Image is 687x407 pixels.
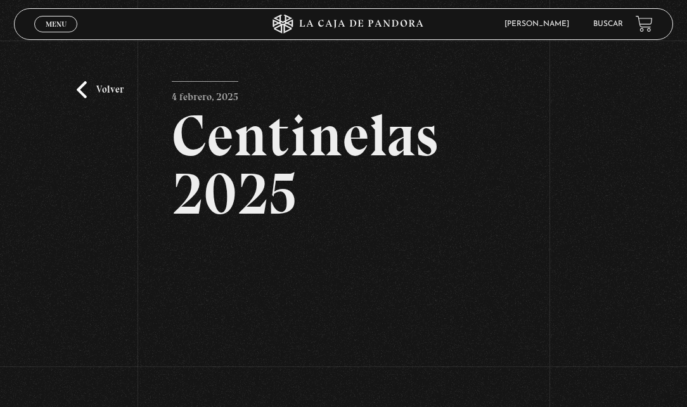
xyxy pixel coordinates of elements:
a: Volver [77,81,124,98]
span: Menu [46,20,67,28]
a: Buscar [593,20,623,28]
h2: Centinelas 2025 [172,107,515,223]
p: 4 febrero, 2025 [172,81,238,107]
span: Cerrar [41,31,71,40]
a: View your shopping cart [636,15,653,32]
span: [PERSON_NAME] [498,20,582,28]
